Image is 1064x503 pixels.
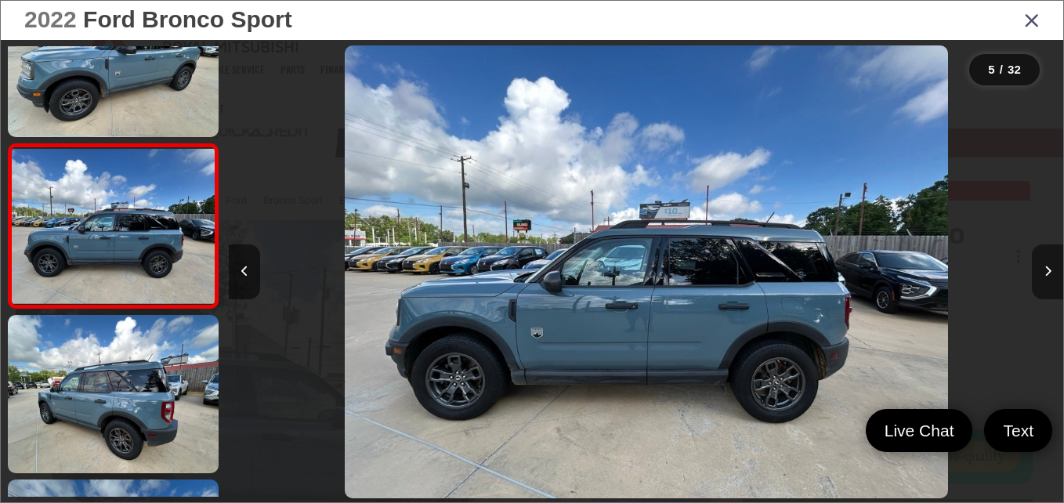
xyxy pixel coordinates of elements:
span: 2022 [24,6,77,32]
button: Next image [1032,244,1063,299]
img: 2022 Ford Bronco Sport Big Bend [345,45,948,498]
span: Live Chat [877,420,962,441]
button: Previous image [229,244,260,299]
i: Close gallery [1024,9,1040,30]
img: 2022 Ford Bronco Sport Big Bend [5,313,221,475]
span: 32 [1008,63,1021,76]
a: Text [984,409,1052,452]
span: 5 [988,63,994,76]
a: Live Chat [866,409,973,452]
span: / [998,64,1004,75]
img: 2022 Ford Bronco Sport Big Bend [9,148,216,303]
div: 2022 Ford Bronco Sport Big Bend 4 [229,45,1063,498]
span: Ford Bronco Sport [83,6,292,32]
span: Text [995,420,1041,441]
